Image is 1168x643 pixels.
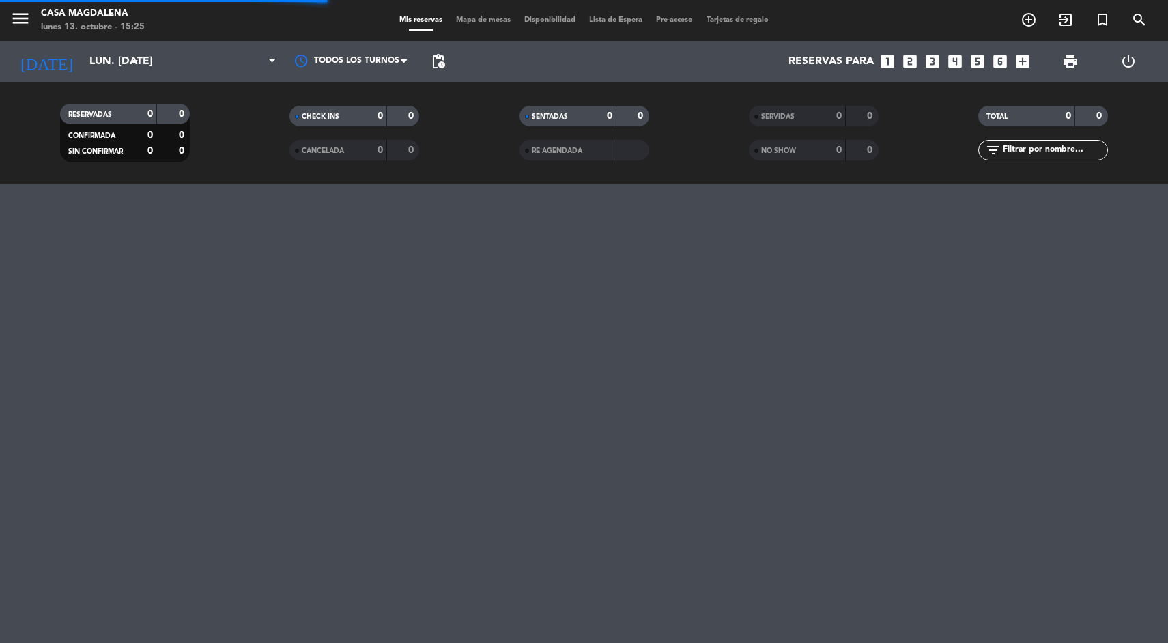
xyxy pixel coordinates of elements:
span: SIN CONFIRMAR [68,148,123,155]
i: looks_5 [969,53,986,70]
strong: 0 [179,130,187,140]
span: pending_actions [430,53,446,70]
strong: 0 [378,111,383,121]
button: menu [10,8,31,33]
strong: 0 [147,109,153,119]
strong: 0 [867,145,875,155]
i: arrow_drop_down [127,53,143,70]
i: search [1131,12,1148,28]
i: looks_two [901,53,919,70]
span: CONFIRMADA [68,132,115,139]
i: looks_one [879,53,896,70]
strong: 0 [607,111,612,121]
span: Reservas para [788,55,874,68]
span: CANCELADA [302,147,344,154]
i: [DATE] [10,46,83,76]
strong: 0 [147,130,153,140]
input: Filtrar por nombre... [1001,143,1107,158]
span: NO SHOW [761,147,796,154]
span: Pre-acceso [649,16,700,24]
strong: 0 [836,111,842,121]
span: TOTAL [986,113,1008,120]
i: add_circle_outline [1021,12,1037,28]
strong: 0 [1066,111,1071,121]
strong: 0 [147,146,153,156]
div: Casa Magdalena [41,7,145,20]
strong: 0 [408,145,416,155]
span: SENTADAS [532,113,568,120]
strong: 0 [378,145,383,155]
span: print [1062,53,1079,70]
i: exit_to_app [1057,12,1074,28]
strong: 0 [1096,111,1105,121]
div: LOG OUT [1099,41,1158,82]
strong: 0 [179,109,187,119]
i: filter_list [985,142,1001,158]
span: Mis reservas [393,16,449,24]
i: looks_4 [946,53,964,70]
strong: 0 [179,146,187,156]
strong: 0 [867,111,875,121]
span: Tarjetas de regalo [700,16,775,24]
i: turned_in_not [1094,12,1111,28]
i: looks_6 [991,53,1009,70]
strong: 0 [408,111,416,121]
div: lunes 13. octubre - 15:25 [41,20,145,34]
span: RE AGENDADA [532,147,582,154]
i: power_settings_new [1120,53,1137,70]
span: Mapa de mesas [449,16,517,24]
span: SERVIDAS [761,113,795,120]
i: menu [10,8,31,29]
span: Disponibilidad [517,16,582,24]
span: Lista de Espera [582,16,649,24]
span: CHECK INS [302,113,339,120]
i: looks_3 [924,53,941,70]
strong: 0 [836,145,842,155]
strong: 0 [638,111,646,121]
span: RESERVADAS [68,111,112,118]
i: add_box [1014,53,1031,70]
